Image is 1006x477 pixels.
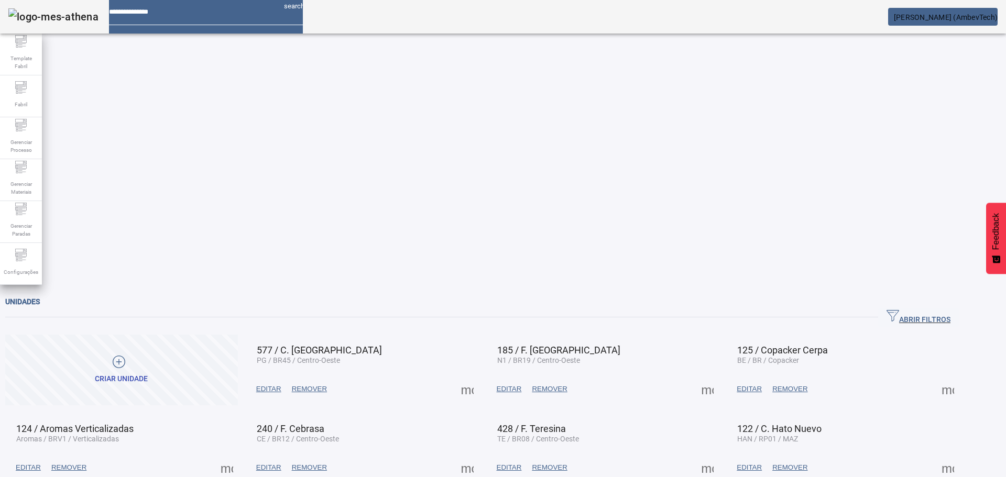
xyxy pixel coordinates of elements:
[16,423,134,434] span: 124 / Aromas Verticalizadas
[8,8,99,25] img: logo-mes-athena
[497,462,522,473] span: EDITAR
[51,462,86,473] span: REMOVER
[5,219,37,241] span: Gerenciar Paradas
[698,458,717,477] button: Mais
[991,213,1001,250] span: Feedback
[497,435,579,443] span: TE / BR08 / Centro-Oeste
[938,458,957,477] button: Mais
[527,458,572,477] button: REMOVER
[256,384,281,394] span: EDITAR
[731,458,767,477] button: EDITAR
[257,356,340,364] span: PG / BR45 / Centro-Oeste
[5,177,37,199] span: Gerenciar Materiais
[737,423,822,434] span: 122 / C. Hato Nuevo
[12,97,30,112] span: Fabril
[458,380,477,398] button: Mais
[532,384,567,394] span: REMOVER
[767,380,813,398] button: REMOVER
[737,462,762,473] span: EDITAR
[878,308,959,327] button: ABRIR FILTROS
[458,458,477,477] button: Mais
[257,423,324,434] span: 240 / F. Cebrasa
[5,51,37,73] span: Template Fabril
[10,458,46,477] button: EDITAR
[731,380,767,398] button: EDITAR
[497,423,566,434] span: 428 / F. Teresina
[532,462,567,473] span: REMOVER
[287,380,332,398] button: REMOVER
[257,435,339,443] span: CE / BR12 / Centro-Oeste
[5,335,238,405] button: Criar unidade
[772,384,807,394] span: REMOVER
[737,356,799,364] span: BE / BR / Copacker
[938,380,957,398] button: Mais
[698,380,717,398] button: Mais
[46,458,92,477] button: REMOVER
[251,458,287,477] button: EDITAR
[737,384,762,394] span: EDITAR
[5,135,37,157] span: Gerenciar Processo
[894,13,998,21] span: [PERSON_NAME] (AmbevTech)
[287,458,332,477] button: REMOVER
[491,458,527,477] button: EDITAR
[887,309,950,325] span: ABRIR FILTROS
[5,297,40,306] span: Unidades
[497,384,522,394] span: EDITAR
[292,462,327,473] span: REMOVER
[257,345,382,356] span: 577 / C. [GEOGRAPHIC_DATA]
[292,384,327,394] span: REMOVER
[767,458,813,477] button: REMOVER
[772,462,807,473] span: REMOVER
[256,462,281,473] span: EDITAR
[497,345,620,356] span: 185 / F. [GEOGRAPHIC_DATA]
[527,380,572,398] button: REMOVER
[497,356,580,364] span: N1 / BR19 / Centro-Oeste
[737,435,798,443] span: HAN / RP01 / MAZ
[251,380,287,398] button: EDITAR
[737,345,828,356] span: 125 / Copacker Cerpa
[217,458,236,477] button: Mais
[16,462,41,473] span: EDITAR
[1,265,41,279] span: Configurações
[16,435,119,443] span: Aromas / BRV1 / Verticalizadas
[491,380,527,398] button: EDITAR
[95,374,148,384] div: Criar unidade
[986,203,1006,274] button: Feedback - Mostrar pesquisa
